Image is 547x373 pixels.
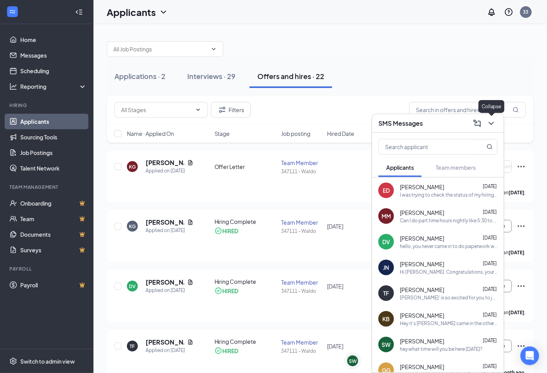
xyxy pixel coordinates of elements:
a: Job Postings [20,145,87,160]
div: ED [383,186,390,194]
span: [PERSON_NAME] [400,363,444,371]
div: Team Member [281,159,322,167]
span: [PERSON_NAME] [400,286,444,294]
span: [DATE] [483,260,497,266]
input: Search in offers and hires [409,102,526,118]
div: JN [383,264,389,271]
div: DV [129,283,136,290]
svg: Ellipses [517,162,526,171]
div: HIRED [223,227,239,235]
svg: Document [187,339,193,345]
div: HIRED [223,347,239,355]
h1: Applicants [107,5,156,19]
span: [DATE] [327,343,344,350]
div: hello, you never came in to do paperwork when will you be available? [400,243,498,250]
span: [PERSON_NAME] [400,209,444,216]
div: Team Member [281,338,322,346]
svg: ChevronDown [195,107,201,113]
svg: ComposeMessage [473,119,482,128]
div: 347111 - Waldo [281,288,322,294]
div: MM [382,212,391,220]
a: Scheduling [20,63,87,79]
h5: [PERSON_NAME] [146,338,184,347]
div: Collapse [478,100,505,113]
svg: ChevronDown [159,7,168,17]
span: [DATE] [327,283,344,290]
span: [DATE] [483,312,497,318]
svg: WorkstreamLogo [9,8,16,16]
div: Hiring Complete [215,338,277,345]
span: [PERSON_NAME] [400,337,444,345]
h5: [PERSON_NAME] [146,218,184,227]
svg: ChevronDown [211,46,217,52]
a: Home [20,32,87,48]
span: [DATE] [327,223,344,230]
span: Team members [436,164,476,171]
div: Applied on [DATE] [146,167,193,175]
h3: SMS Messages [378,119,423,128]
div: Team Management [9,184,85,190]
div: Hiring Complete [215,278,277,285]
svg: Ellipses [517,282,526,291]
a: OnboardingCrown [20,195,87,211]
button: ChevronDown [485,117,498,130]
span: Applicants [386,164,414,171]
div: Payroll [9,266,85,272]
span: [DATE] [483,363,497,369]
b: [DATE] [509,190,525,195]
div: SW [349,358,357,364]
span: [DATE] [483,235,497,241]
button: Waiting on Applicant [467,160,512,173]
div: Applications · 2 [114,71,165,81]
span: Stage [215,130,230,137]
div: [PERSON_NAME]' is so excited for you to join our team! Do you know anyone else who might be inter... [400,294,498,301]
button: Filter Filters [211,102,251,118]
div: DV [382,238,390,246]
span: [DATE] [483,183,497,189]
div: KB [383,315,390,323]
svg: Document [187,160,193,166]
div: Switch to admin view [20,357,75,365]
div: 33 [523,9,529,15]
svg: Collapse [75,8,83,16]
h5: [PERSON_NAME] [146,158,184,167]
div: 347111 - Waldo [281,168,322,175]
span: [DATE] [483,286,497,292]
div: Can I do part time hours nightly like 5:30 to close on the nights you need me please [400,217,498,224]
div: Applied on [DATE] [146,227,193,234]
b: [DATE] [509,310,525,315]
span: Job posting [281,130,310,137]
div: TF [383,289,389,297]
svg: Document [187,279,193,285]
button: ComposeMessage [471,117,484,130]
span: Name · Applied On [127,130,174,137]
span: [PERSON_NAME] [400,260,444,268]
div: Interviews · 29 [187,71,236,81]
div: Hey it's [PERSON_NAME] came in the other day for my interview Just following up I was supposed to... [400,320,498,327]
div: KG [129,164,136,170]
span: [DATE] [483,338,497,343]
span: Hired Date [327,130,355,137]
a: PayrollCrown [20,277,87,293]
svg: Settings [9,357,17,365]
input: All Stages [121,106,192,114]
div: Hiring [9,102,85,109]
div: TF [130,343,135,350]
svg: Ellipses [517,222,526,231]
div: Team Member [281,278,322,286]
div: Offer Letter [215,163,277,171]
input: All Job Postings [113,45,208,53]
span: [PERSON_NAME] [400,311,444,319]
div: 347111 - Waldo [281,228,322,234]
a: Sourcing Tools [20,129,87,145]
svg: MagnifyingGlass [513,107,519,113]
svg: CheckmarkCircle [215,287,222,295]
svg: Notifications [487,7,496,17]
div: Open Intercom Messenger [521,347,539,365]
svg: MagnifyingGlass [487,144,493,150]
div: Offers and hires · 22 [257,71,324,81]
b: [DATE] [509,250,525,255]
span: [PERSON_NAME] [400,183,444,191]
a: Talent Network [20,160,87,176]
svg: ChevronDown [487,119,496,128]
